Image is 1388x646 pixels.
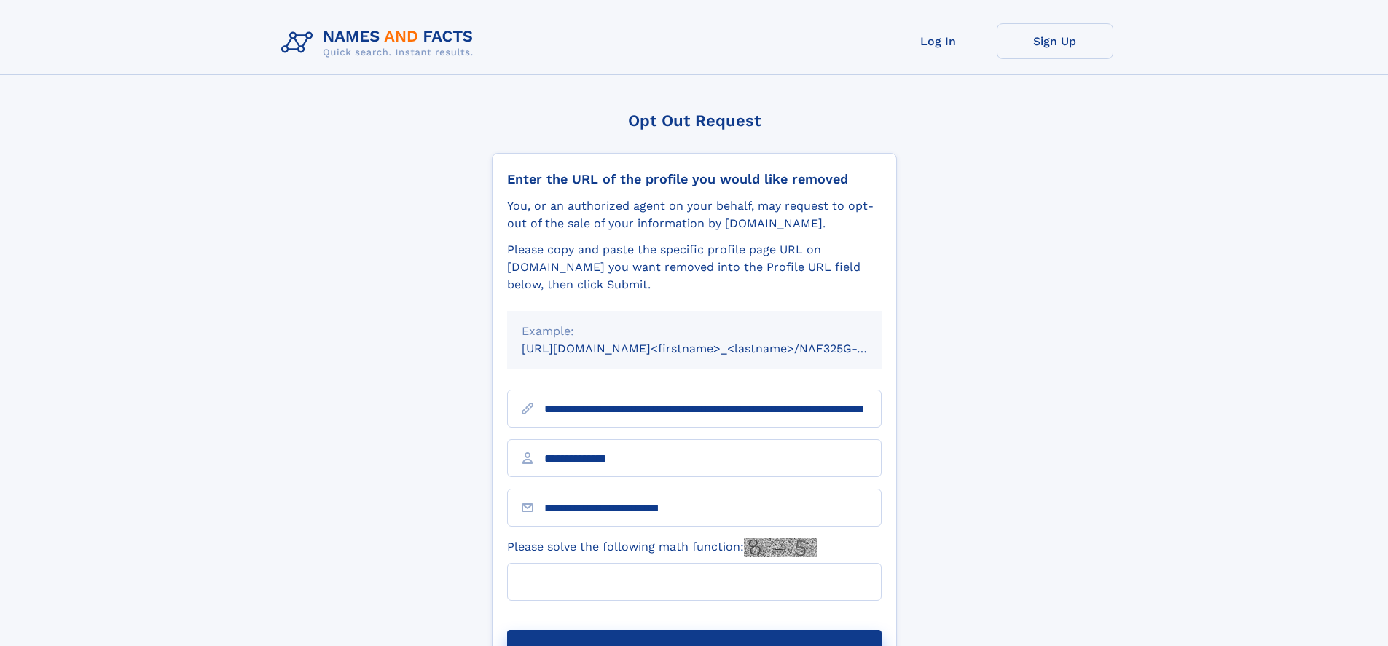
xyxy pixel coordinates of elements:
div: Opt Out Request [492,111,897,130]
a: Log In [880,23,997,59]
div: Please copy and paste the specific profile page URL on [DOMAIN_NAME] you want removed into the Pr... [507,241,882,294]
label: Please solve the following math function: [507,538,817,557]
img: Logo Names and Facts [275,23,485,63]
div: Example: [522,323,867,340]
a: Sign Up [997,23,1113,59]
div: Enter the URL of the profile you would like removed [507,171,882,187]
small: [URL][DOMAIN_NAME]<firstname>_<lastname>/NAF325G-xxxxxxxx [522,342,909,355]
div: You, or an authorized agent on your behalf, may request to opt-out of the sale of your informatio... [507,197,882,232]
